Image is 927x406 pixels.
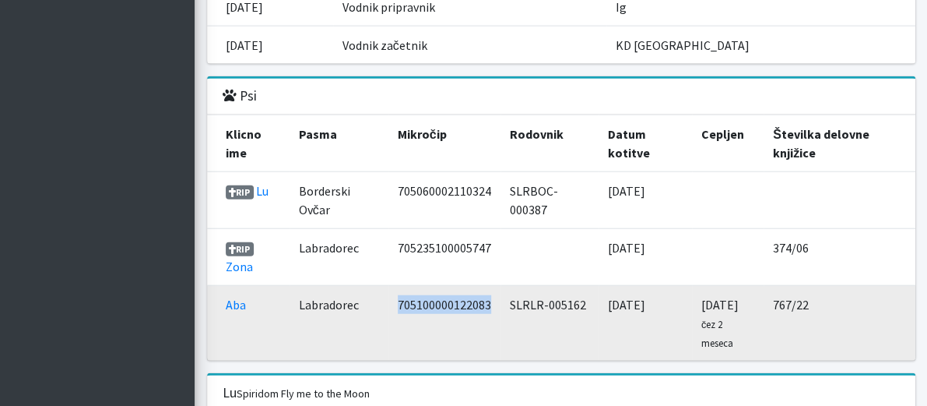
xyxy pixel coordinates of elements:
th: Datum kotitve [599,115,692,172]
td: [DATE] [599,229,692,286]
th: Pasma [290,115,388,172]
small: Spiridom Fly me to the Moon [237,387,370,401]
td: Vodnik začetnik [333,26,606,65]
td: 767/22 [764,286,915,362]
td: [DATE] [599,286,692,362]
a: Aba [226,297,246,312]
a: Zona [226,259,253,274]
a: Lu [256,183,269,199]
h3: Psi [223,88,257,104]
th: Cepljen [692,115,764,172]
span: RIP [226,185,255,199]
td: KD [GEOGRAPHIC_DATA] [606,26,915,65]
td: [DATE] [599,172,692,229]
h3: Lu [223,385,370,401]
td: 705060002110324 [388,172,500,229]
span: RIP [226,242,255,256]
td: [DATE] [692,286,764,362]
td: 374/06 [764,229,915,286]
small: čez 2 meseca [701,318,733,349]
td: 705235100005747 [388,229,500,286]
td: 705100000122083 [388,286,500,362]
th: Klicno ime [207,115,290,172]
th: Številka delovne knjižice [764,115,915,172]
td: Labradorec [290,229,388,286]
th: Rodovnik [500,115,599,172]
td: Labradorec [290,286,388,362]
td: [DATE] [207,26,333,65]
td: Borderski Ovčar [290,172,388,229]
td: SLRLR-005162 [500,286,599,362]
td: SLRBOC-000387 [500,172,599,229]
th: Mikročip [388,115,500,172]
